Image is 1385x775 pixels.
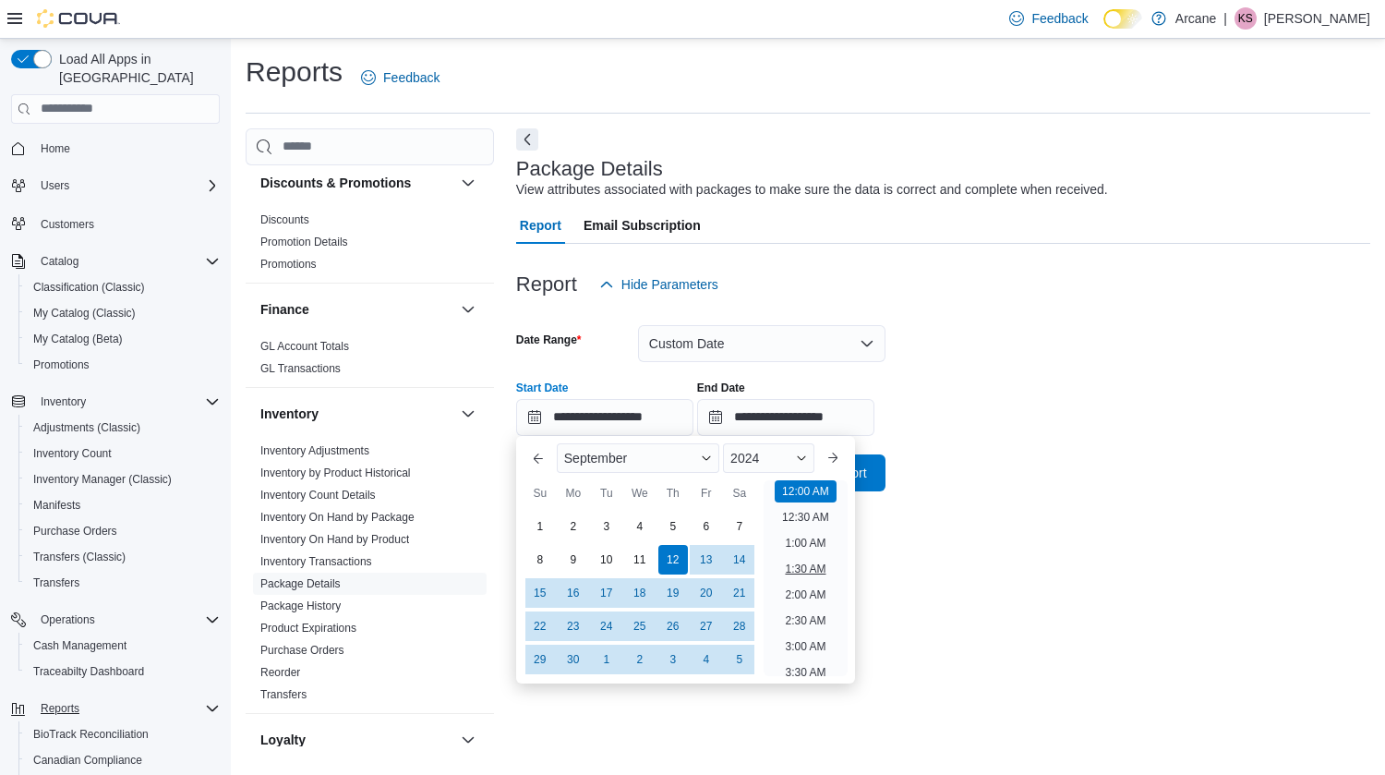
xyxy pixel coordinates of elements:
[4,135,227,162] button: Home
[260,443,369,458] span: Inventory Adjustments
[41,394,86,409] span: Inventory
[1175,7,1216,30] p: Arcane
[260,405,453,423] button: Inventory
[260,361,341,376] span: GL Transactions
[18,326,227,352] button: My Catalog (Beta)
[26,546,220,568] span: Transfers (Classic)
[260,688,307,701] a: Transfers
[457,729,479,751] button: Loyalty
[26,572,87,594] a: Transfers
[18,352,227,378] button: Promotions
[592,545,621,575] div: day-10
[33,420,140,435] span: Adjustments (Classic)
[260,405,319,423] h3: Inventory
[4,173,227,199] button: Users
[26,494,88,516] a: Manifests
[354,59,447,96] a: Feedback
[525,545,555,575] div: day-8
[33,609,220,631] span: Operations
[625,578,655,608] div: day-18
[260,489,376,502] a: Inventory Count Details
[725,578,754,608] div: day-21
[260,533,409,546] a: Inventory On Hand by Product
[621,275,718,294] span: Hide Parameters
[26,723,220,745] span: BioTrack Reconciliation
[625,545,655,575] div: day-11
[658,478,688,508] div: Th
[18,415,227,441] button: Adjustments (Classic)
[4,210,227,236] button: Customers
[26,417,220,439] span: Adjustments (Classic)
[775,480,837,503] li: 12:00 AM
[33,727,149,742] span: BioTrack Reconciliation
[26,494,220,516] span: Manifests
[516,128,538,151] button: Next
[524,443,553,473] button: Previous Month
[775,506,837,528] li: 12:30 AM
[516,381,569,395] label: Start Date
[246,440,494,713] div: Inventory
[33,306,136,321] span: My Catalog (Classic)
[697,399,874,436] input: Press the down key to open a popover containing a calendar.
[18,747,227,773] button: Canadian Compliance
[26,417,148,439] a: Adjustments (Classic)
[4,696,227,721] button: Reports
[41,254,78,269] span: Catalog
[692,478,721,508] div: Fr
[260,665,300,680] span: Reorder
[260,300,309,319] h3: Finance
[457,403,479,425] button: Inventory
[559,645,588,674] div: day-30
[525,478,555,508] div: Su
[33,609,102,631] button: Operations
[260,212,309,227] span: Discounts
[33,212,220,235] span: Customers
[18,492,227,518] button: Manifests
[1031,9,1088,28] span: Feedback
[525,578,555,608] div: day-15
[33,753,142,768] span: Canadian Compliance
[33,697,220,720] span: Reports
[260,258,317,271] a: Promotions
[18,721,227,747] button: BioTrack Reconciliation
[559,478,588,508] div: Mo
[26,354,97,376] a: Promotions
[18,300,227,326] button: My Catalog (Classic)
[33,664,144,679] span: Traceabilty Dashboard
[1103,9,1142,29] input: Dark Mode
[33,213,102,236] a: Customers
[516,273,577,296] h3: Report
[260,532,409,547] span: Inventory On Hand by Product
[584,207,701,244] span: Email Subscription
[260,577,341,590] a: Package Details
[725,612,754,641] div: day-28
[1234,7,1257,30] div: Katricia Smith
[37,9,120,28] img: Cova
[818,443,848,473] button: Next month
[777,584,833,606] li: 2:00 AM
[18,659,227,684] button: Traceabilty Dashboard
[260,174,453,192] button: Discounts & Promotions
[725,478,754,508] div: Sa
[557,443,719,473] div: Button. Open the month selector. September is currently selected.
[1264,7,1370,30] p: [PERSON_NAME]
[26,520,125,542] a: Purchase Orders
[33,138,78,160] a: Home
[260,599,341,613] span: Package History
[524,510,756,676] div: September, 2024
[260,622,356,635] a: Product Expirations
[777,610,833,632] li: 2:30 AM
[638,325,885,362] button: Custom Date
[457,298,479,321] button: Finance
[625,478,655,508] div: We
[26,723,156,745] a: BioTrack Reconciliation
[41,217,94,232] span: Customers
[260,257,317,272] span: Promotions
[260,554,372,569] span: Inventory Transactions
[777,558,833,580] li: 1:30 AM
[33,391,220,413] span: Inventory
[564,451,627,466] span: September
[33,498,80,513] span: Manifests
[246,54,343,91] h1: Reports
[33,391,93,413] button: Inventory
